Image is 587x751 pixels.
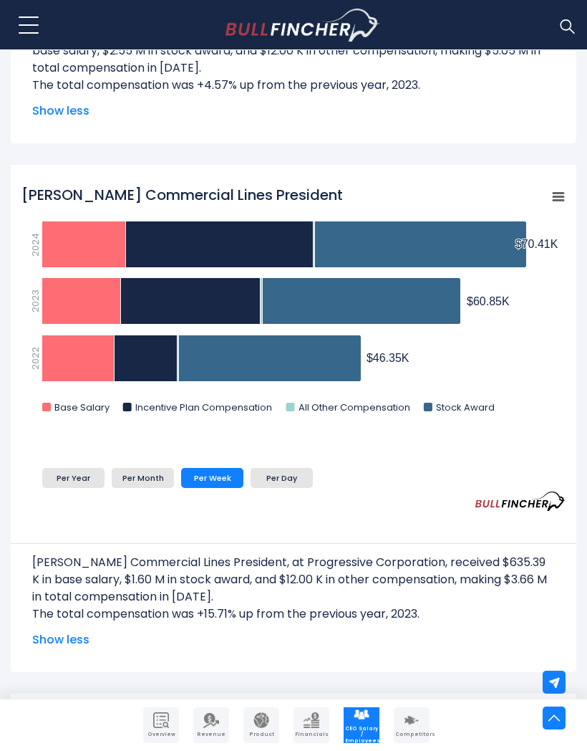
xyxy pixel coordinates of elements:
span: Overview [145,732,178,737]
tspan: $46.35K [367,352,409,364]
a: Company Overview [143,707,179,743]
a: Go to homepage [225,9,379,42]
tspan: $70.41K [515,238,558,250]
text: 2022 [29,347,42,370]
tspan: [PERSON_NAME] Commercial Lines President [21,185,343,205]
li: Per Day [251,468,313,488]
li: Per Year [42,468,105,488]
text: Base Salary [54,401,110,414]
span: Financials [295,732,328,737]
text: All Other Compensation [299,401,410,414]
span: Competitors [395,732,428,737]
p: [PERSON_NAME] Commercial Lines President, at Progressive Corporation, received $635.39 K in base ... [32,554,555,606]
li: Per Week [181,468,243,488]
a: Company Revenue [193,707,229,743]
span: CEO Salary / Employees [345,726,378,744]
p: The total compensation was +15.71% up from the previous year, 2023. [32,606,555,623]
span: Product [245,732,278,737]
p: [PERSON_NAME] Personal Lines President, at Progressive Corporation, received $676.54 K in base sa... [32,25,555,77]
text: 2024 [29,233,42,257]
a: Company Product/Geography [243,707,279,743]
img: Bullfincher logo [225,9,380,42]
text: 2023 [29,290,42,312]
a: Company Financials [293,707,329,743]
span: Revenue [195,732,228,737]
tspan: $60.85K [467,295,510,307]
p: The total compensation was +4.57% up from the previous year, 2023. [32,77,555,94]
span: Show less [32,102,555,120]
text: Stock Award [436,401,495,414]
svg: Karen B. Bailo Commercial Lines President [21,178,566,429]
a: Company Employees [344,707,379,743]
a: Company Competitors [394,707,430,743]
span: Show less [32,631,555,649]
text: Incentive Plan Compensation [135,401,272,414]
li: Per Month [112,468,174,488]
